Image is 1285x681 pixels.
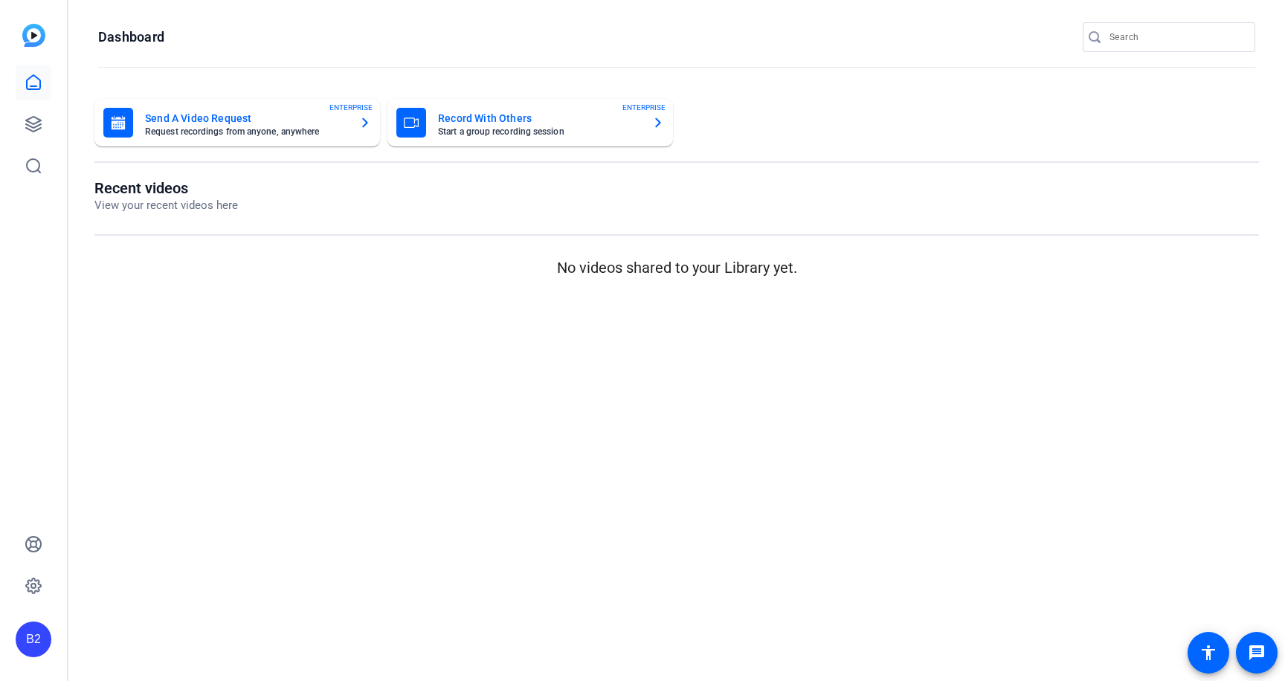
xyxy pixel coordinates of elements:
mat-card-title: Record With Others [438,109,640,127]
span: ENTERPRISE [622,102,666,113]
button: Record With OthersStart a group recording sessionENTERPRISE [387,99,673,146]
div: B2 [16,622,51,657]
mat-card-subtitle: Request recordings from anyone, anywhere [145,127,347,136]
mat-icon: accessibility [1199,644,1217,662]
p: View your recent videos here [94,197,238,214]
mat-card-title: Send A Video Request [145,109,347,127]
p: No videos shared to your Library yet. [94,256,1259,279]
span: ENTERPRISE [329,102,373,113]
input: Search [1110,28,1243,46]
img: blue-gradient.svg [22,24,45,47]
mat-icon: message [1248,644,1266,662]
mat-card-subtitle: Start a group recording session [438,127,640,136]
button: Send A Video RequestRequest recordings from anyone, anywhereENTERPRISE [94,99,380,146]
h1: Recent videos [94,179,238,197]
h1: Dashboard [98,28,164,46]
